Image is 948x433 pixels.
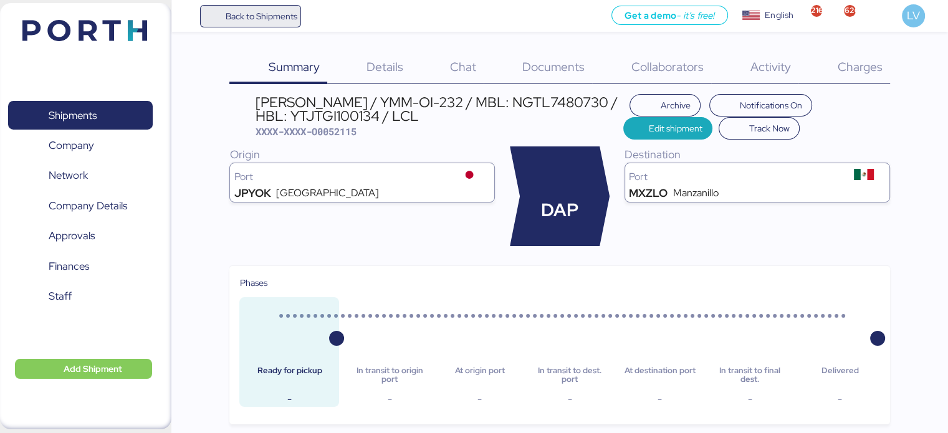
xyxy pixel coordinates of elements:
[661,98,691,113] span: Archive
[8,192,153,221] a: Company Details
[631,59,704,75] span: Collaborators
[649,121,702,136] span: Edit shipment
[907,7,919,24] span: LV
[256,125,357,138] span: XXXX-XXXX-O0052115
[49,166,88,184] span: Network
[620,366,700,384] div: At destination port
[350,366,429,384] div: In transit to origin port
[200,5,302,27] a: Back to Shipments
[64,361,122,376] span: Add Shipment
[179,6,200,27] button: Menu
[800,392,880,407] div: -
[439,366,519,384] div: At origin port
[234,172,448,182] div: Port
[740,98,802,113] span: Notifications On
[8,161,153,190] a: Network
[49,197,127,215] span: Company Details
[800,366,880,384] div: Delivered
[229,146,495,163] div: Origin
[449,59,476,75] span: Chat
[256,95,623,123] div: [PERSON_NAME] / YMM-OI-232 / MBL: NGTL7480730 / HBL: YTJTGI100134 / LCL
[49,107,97,125] span: Shipments
[350,392,429,407] div: -
[629,172,843,182] div: Port
[234,188,271,198] div: JPYOK
[49,227,95,245] span: Approvals
[15,359,152,379] button: Add Shipment
[709,94,813,117] button: Notifications On
[49,287,72,305] span: Staff
[8,131,153,160] a: Company
[522,59,585,75] span: Documents
[530,392,610,407] div: -
[673,188,719,198] div: Manzanillo
[719,117,800,140] button: Track Now
[837,59,882,75] span: Charges
[276,188,379,198] div: [GEOGRAPHIC_DATA]
[8,252,153,281] a: Finances
[541,197,578,224] span: DAP
[623,117,712,140] button: Edit shipment
[49,136,94,155] span: Company
[366,59,403,75] span: Details
[620,392,700,407] div: -
[239,276,879,290] div: Phases
[625,146,890,163] div: Destination
[49,257,89,275] span: Finances
[249,366,329,384] div: Ready for pickup
[8,222,153,250] a: Approvals
[765,9,793,22] div: English
[8,101,153,130] a: Shipments
[629,188,668,198] div: MXZLO
[269,59,320,75] span: Summary
[439,392,519,407] div: -
[530,366,610,384] div: In transit to dest. port
[710,366,790,384] div: In transit to final dest.
[750,59,791,75] span: Activity
[225,9,297,24] span: Back to Shipments
[249,392,329,407] div: -
[710,392,790,407] div: -
[630,94,701,117] button: Archive
[8,282,153,311] a: Staff
[749,121,790,136] span: Track Now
